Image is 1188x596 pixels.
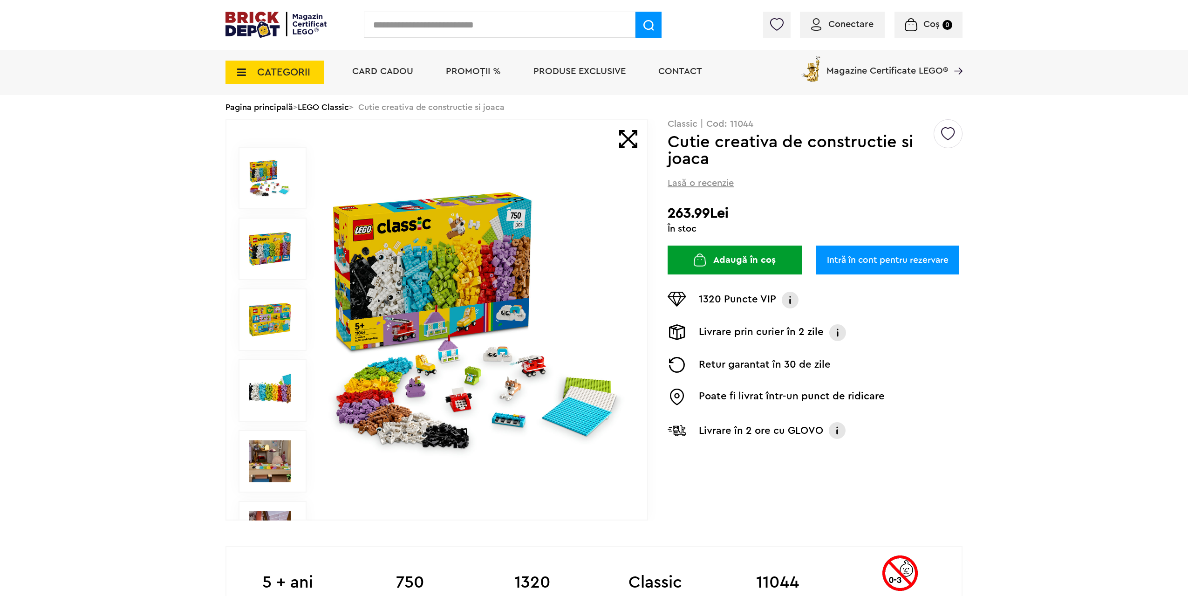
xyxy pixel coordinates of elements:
[668,134,932,167] h1: Cutie creativa de constructie si joaca
[828,20,874,29] span: Conectare
[668,246,802,274] button: Adaugă în coș
[668,224,963,233] div: În stoc
[249,370,291,411] img: Seturi Lego Cutie creativa de constructie si joaca
[249,440,291,482] img: LEGO Classic Cutie creativa de constructie si joaca
[446,67,501,76] a: PROMOȚII %
[668,389,686,405] img: Easybox
[948,54,963,63] a: Magazine Certificate LEGO®
[699,324,824,341] p: Livrare prin curier în 2 zile
[668,119,963,129] p: Classic | Cod: 11044
[668,205,963,222] h2: 263.99Lei
[349,570,471,595] b: 750
[327,170,627,470] img: Cutie creativa de constructie si joaca
[699,389,885,405] p: Poate fi livrat într-un punct de ridicare
[668,177,734,190] span: Lasă o recenzie
[249,228,291,270] img: Cutie creativa de constructie si joaca
[699,357,831,373] p: Retur garantat în 30 de zile
[226,570,349,595] b: 5 + ani
[471,570,594,595] b: 1320
[828,324,847,341] img: Info livrare prin curier
[816,246,959,274] a: Intră în cont pentru rezervare
[257,67,310,77] span: CATEGORII
[533,67,626,76] a: Produse exclusive
[699,423,823,438] p: Livrare în 2 ore cu GLOVO
[811,20,874,29] a: Conectare
[828,421,847,440] img: Info livrare cu GLOVO
[826,54,948,75] span: Magazine Certificate LEGO®
[942,20,952,30] small: 0
[249,157,291,199] img: Cutie creativa de constructie si joaca
[249,511,291,553] img: Seturi Lego LEGO 11044
[717,570,839,595] b: 11044
[668,292,686,307] img: Puncte VIP
[352,67,413,76] a: Card Cadou
[225,95,963,119] div: > > Cutie creativa de constructie si joaca
[658,67,702,76] a: Contact
[781,292,799,308] img: Info VIP
[225,103,293,111] a: Pagina principală
[668,324,686,340] img: Livrare
[668,425,686,436] img: Livrare Glovo
[699,292,776,308] p: 1320 Puncte VIP
[298,103,349,111] a: LEGO Classic
[923,20,940,29] span: Coș
[594,570,717,595] b: Classic
[249,299,291,341] img: Cutie creativa de constructie si joaca LEGO 11044
[668,357,686,373] img: Returnare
